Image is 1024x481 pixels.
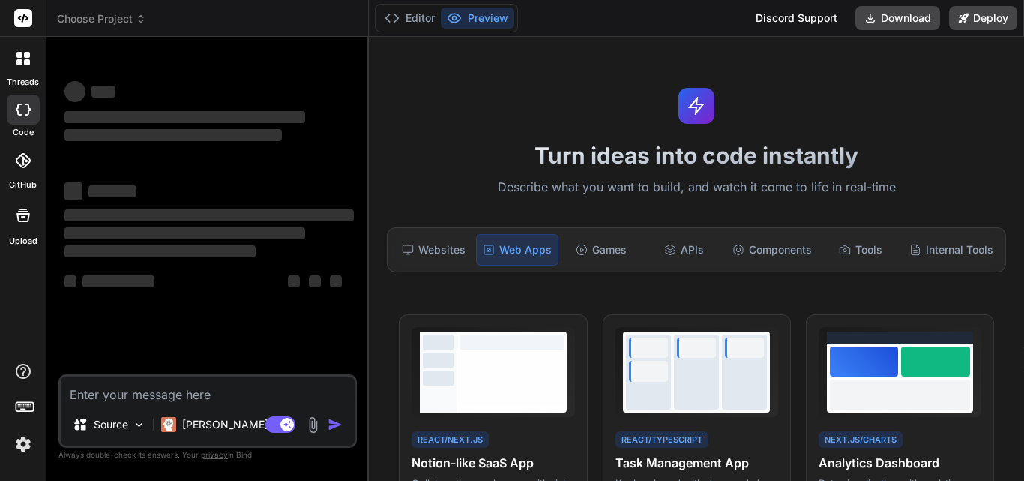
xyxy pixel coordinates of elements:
[64,81,85,102] span: ‌
[9,235,37,248] label: Upload
[182,417,294,432] p: [PERSON_NAME] 4 S..
[309,275,321,287] span: ‌
[819,454,981,472] h4: Analytics Dashboard
[378,178,1015,197] p: Describe what you want to build, and watch it come to life in real-time
[328,417,343,432] img: icon
[855,6,940,30] button: Download
[58,448,357,462] p: Always double-check its answers. Your in Bind
[304,416,322,434] img: attachment
[412,454,574,472] h4: Notion-like SaaS App
[821,234,900,266] div: Tools
[949,6,1017,30] button: Deploy
[379,8,441,29] button: Editor
[412,431,489,449] div: React/Next.js
[288,275,300,287] span: ‌
[64,245,256,257] span: ‌
[133,419,145,431] img: Pick Models
[330,275,342,287] span: ‌
[903,234,999,266] div: Internal Tools
[476,234,558,266] div: Web Apps
[64,275,76,287] span: ‌
[94,417,128,432] p: Source
[561,234,641,266] div: Games
[615,431,708,449] div: React/TypeScript
[644,234,723,266] div: APIs
[394,234,473,266] div: Websites
[10,431,36,457] img: settings
[201,450,228,459] span: privacy
[57,11,146,26] span: Choose Project
[64,111,305,123] span: ‌
[441,8,514,29] button: Preview
[64,182,82,200] span: ‌
[64,209,354,221] span: ‌
[82,275,154,287] span: ‌
[7,76,39,89] label: threads
[88,185,136,197] span: ‌
[9,179,37,191] label: GitHub
[378,142,1015,169] h1: Turn ideas into code instantly
[615,454,778,472] h4: Task Management App
[64,129,282,141] span: ‌
[161,417,176,432] img: Claude 4 Sonnet
[747,6,846,30] div: Discord Support
[726,234,818,266] div: Components
[13,126,34,139] label: code
[819,431,903,449] div: Next.js/Charts
[64,227,305,239] span: ‌
[91,86,115,98] span: ‌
